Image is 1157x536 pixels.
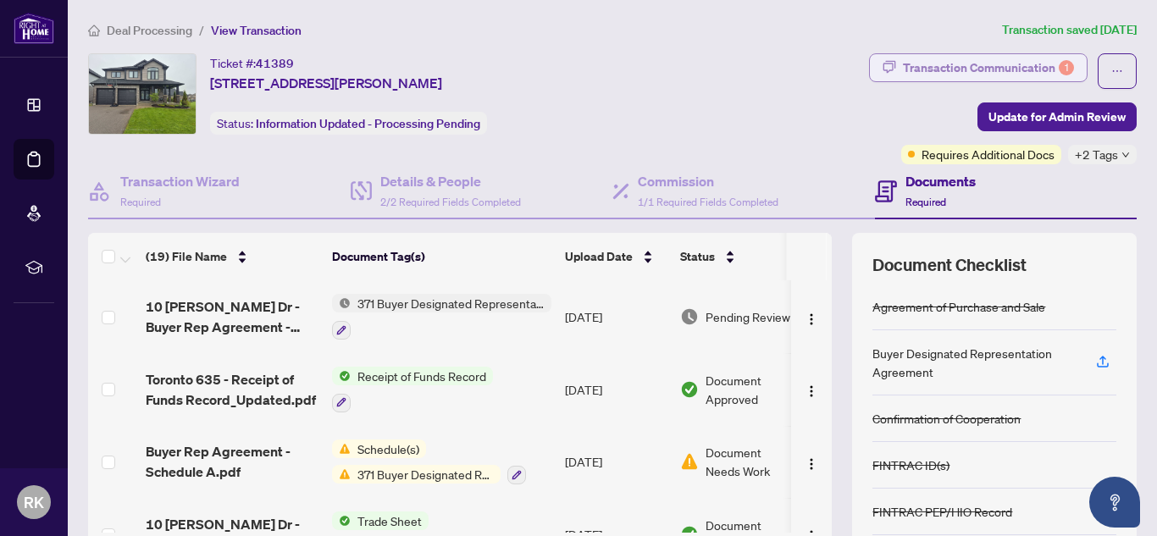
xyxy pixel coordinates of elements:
span: 10 [PERSON_NAME] Dr - Buyer Rep Agreement - Schedule A.pdf [146,296,318,337]
button: Status IconSchedule(s)Status Icon371 Buyer Designated Representation Agreement - Authority for Pu... [332,439,526,485]
div: 1 [1059,60,1074,75]
img: Status Icon [332,511,351,530]
span: Toronto 635 - Receipt of Funds Record_Updated.pdf [146,369,318,410]
img: Status Icon [332,439,351,458]
span: Schedule(s) [351,439,426,458]
button: Status IconReceipt of Funds Record [332,367,493,412]
h4: Transaction Wizard [120,171,240,191]
span: Status [680,247,715,266]
th: (19) File Name [139,233,325,280]
button: Update for Admin Review [977,102,1137,131]
span: 2/2 Required Fields Completed [380,196,521,208]
li: / [199,20,204,40]
img: Logo [805,384,818,398]
button: Open asap [1089,477,1140,528]
article: Transaction saved [DATE] [1002,20,1137,40]
span: 371 Buyer Designated Representation Agreement - Authority for Purchase or Lease [351,465,501,484]
h4: Details & People [380,171,521,191]
td: [DATE] [558,426,673,499]
img: Status Icon [332,465,351,484]
img: logo [14,13,54,44]
img: IMG-X12173532_1.jpg [89,54,196,134]
span: Document Approved [706,371,811,408]
span: Pending Review [706,307,790,326]
td: [DATE] [558,353,673,426]
span: Update for Admin Review [988,103,1126,130]
span: Required [905,196,946,208]
img: Logo [805,312,818,326]
div: Ticket #: [210,53,294,73]
img: Logo [805,457,818,471]
span: Upload Date [565,247,633,266]
span: home [88,25,100,36]
span: Information Updated - Processing Pending [256,116,480,131]
th: Upload Date [558,233,673,280]
button: Status Icon371 Buyer Designated Representation Agreement - Authority for Purchase or Lease [332,294,551,340]
img: Status Icon [332,294,351,312]
img: Document Status [680,307,699,326]
span: 1/1 Required Fields Completed [638,196,778,208]
td: [DATE] [558,280,673,353]
span: Document Checklist [872,253,1027,277]
img: Document Status [680,452,699,471]
span: RK [24,490,44,514]
h4: Commission [638,171,778,191]
span: Requires Additional Docs [922,145,1055,163]
div: FINTRAC PEP/HIO Record [872,502,1012,521]
div: Agreement of Purchase and Sale [872,297,1045,316]
span: +2 Tags [1075,145,1118,164]
span: 371 Buyer Designated Representation Agreement - Authority for Purchase or Lease [351,294,551,312]
span: 41389 [256,56,294,71]
div: Confirmation of Cooperation [872,409,1021,428]
span: View Transaction [211,23,302,38]
div: Buyer Designated Representation Agreement [872,344,1076,381]
div: Status: [210,112,487,135]
h4: Documents [905,171,976,191]
img: Status Icon [332,367,351,385]
th: Status [673,233,817,280]
span: [STREET_ADDRESS][PERSON_NAME] [210,73,442,93]
span: (19) File Name [146,247,227,266]
button: Logo [798,303,825,330]
span: Buyer Rep Agreement - Schedule A.pdf [146,441,318,482]
button: Transaction Communication1 [869,53,1088,82]
img: Document Status [680,380,699,399]
button: Logo [798,448,825,475]
span: Required [120,196,161,208]
th: Document Tag(s) [325,233,558,280]
span: Deal Processing [107,23,192,38]
div: FINTRAC ID(s) [872,456,949,474]
button: Logo [798,376,825,403]
div: Transaction Communication [903,54,1074,81]
span: Trade Sheet [351,511,429,530]
span: down [1121,151,1130,159]
span: Document Needs Work [706,443,794,480]
span: ellipsis [1111,65,1123,77]
span: Receipt of Funds Record [351,367,493,385]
